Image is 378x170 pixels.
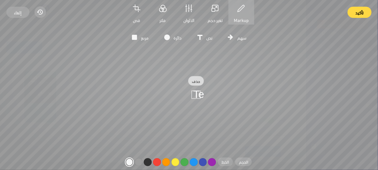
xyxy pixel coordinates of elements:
[126,158,134,166] label: أبيض
[193,31,216,44] button: نص
[237,33,246,41] span: سهم
[128,31,152,44] button: مربع
[239,158,248,166] span: الحجم
[153,158,161,166] label: أحمر
[348,7,371,18] button: تأكيد
[218,158,233,166] button: الخط
[162,158,170,166] label: برتقالي
[224,31,250,44] button: سهم
[14,7,21,18] span: إلغاء
[141,33,149,41] span: مربع
[150,16,176,24] span: فلتر
[190,158,198,166] label: أزرق
[124,16,150,24] span: قص
[6,7,29,18] button: إلغاء
[188,76,204,86] button: حذف
[135,158,143,166] label: فضي
[160,31,185,44] button: دائرة
[202,16,228,32] span: تغير حجم الصورة
[356,7,364,18] span: تأكيد
[206,33,212,41] span: نص
[144,158,152,166] label: أسود
[222,158,229,166] span: الخط
[197,35,203,40] g: <
[193,90,199,99] text: Te
[199,158,207,166] label: بنفسجي
[174,33,181,41] span: دائرة
[181,158,189,166] label: أخضر
[208,158,216,166] label: أرجواني
[176,16,202,24] span: الالوان
[235,158,252,166] button: الحجم
[172,158,180,166] label: أصفر
[228,16,254,24] span: Markup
